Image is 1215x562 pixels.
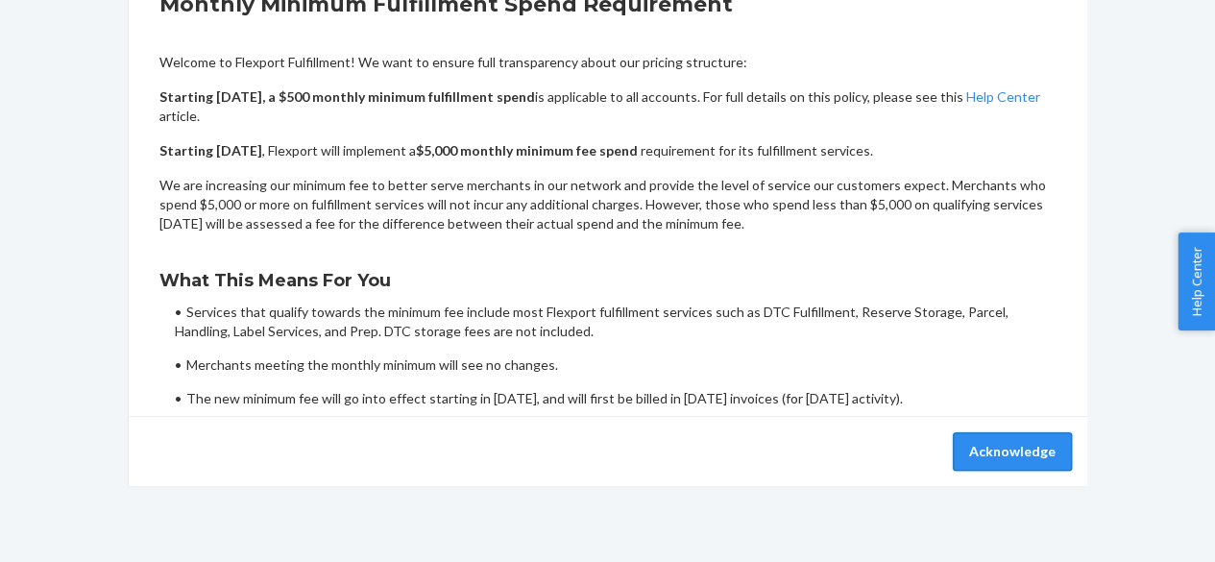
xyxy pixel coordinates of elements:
h3: What This Means For You [159,268,1057,293]
li: Merchants meeting the monthly minimum will see no changes. [175,355,1057,375]
b: Starting [DATE] [159,142,262,159]
p: is applicable to all accounts. For full details on this policy, please see this article. [159,87,1057,126]
li: Services that qualify towards the minimum fee include most Flexport fulfillment services such as ... [175,303,1057,341]
b: $5,000 monthly minimum fee spend [416,142,638,159]
p: We are increasing our minimum fee to better serve merchants in our network and provide the level ... [159,176,1057,233]
button: Help Center [1178,232,1215,330]
p: , Flexport will implement a requirement for its fulfillment services. [159,141,1057,160]
li: The new minimum fee will go into effect starting in [DATE], and will first be billed in [DATE] in... [175,389,1057,408]
b: Starting [DATE], a $500 monthly minimum fulfillment spend [159,88,535,105]
a: Help Center [966,88,1040,105]
p: Welcome to Flexport Fulfillment! We want to ensure full transparency about our pricing structure: [159,53,1057,72]
button: Acknowledge [953,432,1072,471]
